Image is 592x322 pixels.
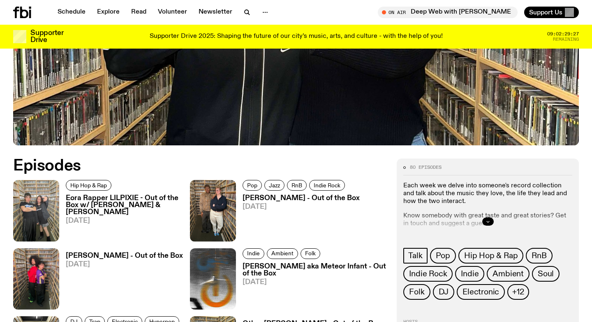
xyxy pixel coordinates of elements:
span: Hip Hop & Rap [70,182,107,188]
a: Eora Rapper LILPIXIE - Out of the Box w/ [PERSON_NAME] & [PERSON_NAME][DATE] [59,195,190,241]
span: Support Us [529,9,562,16]
span: Electronic [462,287,499,296]
span: Ambient [493,269,524,278]
span: Indie [461,269,479,278]
h3: Supporter Drive [30,30,63,44]
span: Pop [436,251,450,260]
a: Volunteer [153,7,192,18]
a: Hip Hop & Rap [66,180,111,191]
a: Explore [92,7,125,18]
span: +12 [512,287,524,296]
span: DJ [439,287,449,296]
p: Supporter Drive 2025: Shaping the future of our city’s music, arts, and culture - with the help o... [150,33,443,40]
span: Ambient [271,250,294,257]
a: Hip Hop & Rap [458,248,523,264]
span: Jazz [269,182,280,188]
h3: [PERSON_NAME] aka Meteor Infant - Out of the Box [243,263,387,277]
span: 80 episodes [410,165,442,170]
button: +12 [507,284,529,300]
a: Indie [243,248,264,259]
a: Folk [403,284,430,300]
a: [PERSON_NAME] - Out of the Box[DATE] [236,195,360,241]
a: Soul [532,266,560,282]
a: DJ [433,284,455,300]
a: Pop [243,180,262,191]
span: [DATE] [66,217,190,224]
a: Folk [301,248,320,259]
h2: Episodes [13,159,387,173]
span: [DATE] [243,203,360,210]
span: [DATE] [66,261,183,268]
a: RnB [287,180,307,191]
p: Each week we delve into someone's record collection and talk about the music they love, the life ... [403,182,572,206]
img: Kate Saap & Lynn Harries [190,180,236,241]
h3: Eora Rapper LILPIXIE - Out of the Box w/ [PERSON_NAME] & [PERSON_NAME] [66,195,190,216]
a: Ambient [487,266,530,282]
a: Pop [430,248,456,264]
span: Soul [538,269,554,278]
button: Support Us [524,7,579,18]
a: Schedule [53,7,90,18]
span: [DATE] [243,279,387,286]
span: Indie Rock [314,182,340,188]
a: Read [126,7,151,18]
span: 09:02:29:27 [547,32,579,36]
a: Jazz [264,180,284,191]
a: Indie [455,266,484,282]
span: Folk [409,287,424,296]
a: Talk [403,248,427,264]
button: On AirDeep Web with [PERSON_NAME] [378,7,518,18]
a: Indie Rock [309,180,345,191]
a: Ambient [267,248,298,259]
a: Newsletter [194,7,237,18]
a: RnB [526,248,552,264]
img: An arty glitched black and white photo of Liam treading water in a creek or river. [190,248,236,310]
span: Folk [305,250,316,257]
a: Electronic [457,284,505,300]
a: Indie Rock [403,266,453,282]
span: RnB [532,251,546,260]
span: Indie [247,250,260,257]
span: Pop [247,182,257,188]
a: [PERSON_NAME] aka Meteor Infant - Out of the Box[DATE] [236,263,387,310]
span: Talk [408,251,422,260]
span: RnB [291,182,302,188]
h3: [PERSON_NAME] - Out of the Box [66,252,183,259]
span: Remaining [553,37,579,42]
span: Indie Rock [409,269,447,278]
h3: [PERSON_NAME] - Out of the Box [243,195,360,202]
a: [PERSON_NAME] - Out of the Box[DATE] [59,252,183,310]
img: Matt Do & Zion Garcia [13,248,59,310]
span: Hip Hop & Rap [464,251,518,260]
